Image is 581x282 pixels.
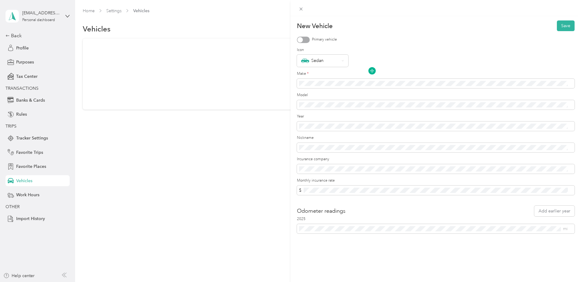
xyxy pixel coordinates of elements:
[297,71,575,77] label: Make
[301,57,309,65] img: Sedan
[297,178,575,183] label: Monthly insurance rate
[563,226,568,231] span: mi
[547,248,581,282] iframe: Everlance-gr Chat Button Frame
[557,20,575,31] button: Save
[297,92,575,98] label: Model
[297,114,575,119] label: Year
[297,47,575,53] label: Icon
[312,37,337,42] label: Primary vehicle
[297,157,575,162] label: Insurance company
[301,57,339,65] div: Sedan
[534,206,575,216] button: Add earlier year
[297,135,575,141] label: Nickname
[297,22,333,30] p: New Vehicle
[297,216,575,222] label: 2025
